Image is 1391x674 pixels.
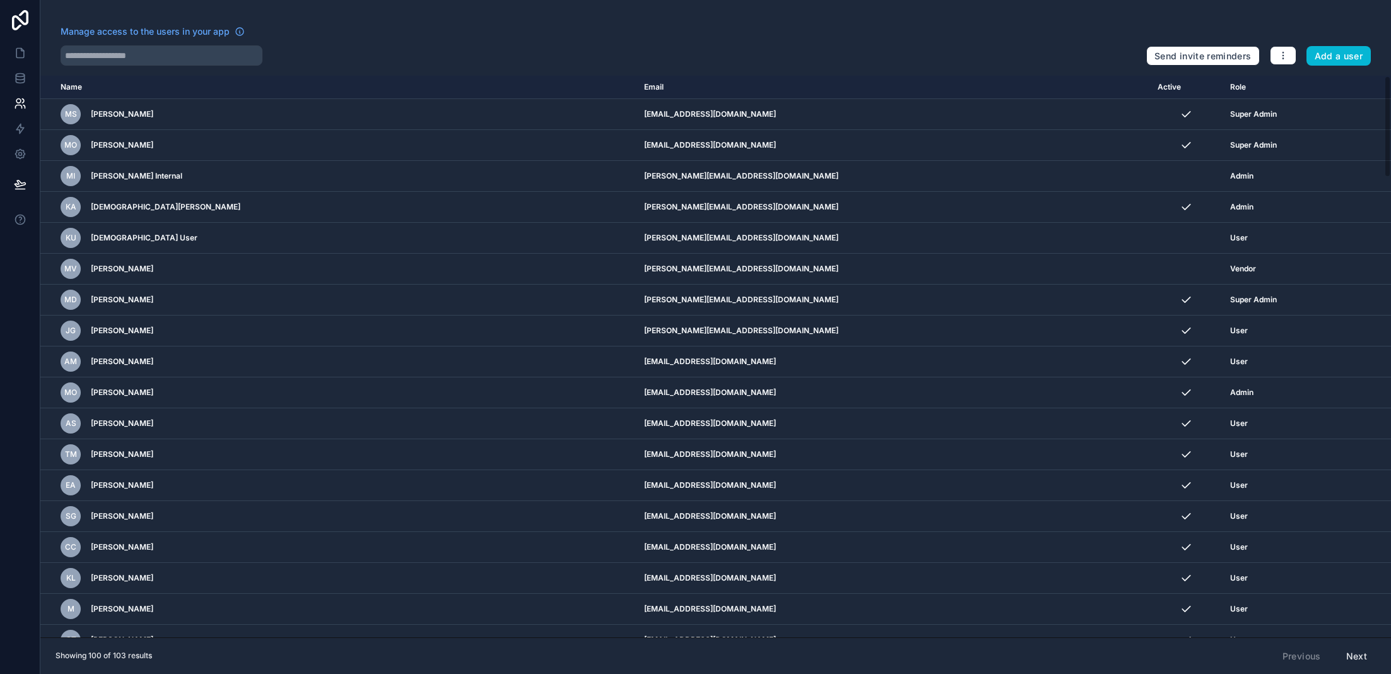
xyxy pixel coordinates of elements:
[91,233,197,243] span: [DEMOGRAPHIC_DATA] User
[1150,76,1223,99] th: Active
[64,357,77,367] span: AM
[91,109,153,119] span: [PERSON_NAME]
[637,192,1149,223] td: [PERSON_NAME][EMAIL_ADDRESS][DOMAIN_NAME]
[65,542,76,552] span: CC
[637,223,1149,254] td: [PERSON_NAME][EMAIL_ADDRESS][DOMAIN_NAME]
[91,604,153,614] span: [PERSON_NAME]
[637,594,1149,625] td: [EMAIL_ADDRESS][DOMAIN_NAME]
[637,130,1149,161] td: [EMAIL_ADDRESS][DOMAIN_NAME]
[64,295,77,305] span: MD
[91,202,240,212] span: [DEMOGRAPHIC_DATA][PERSON_NAME]
[637,346,1149,377] td: [EMAIL_ADDRESS][DOMAIN_NAME]
[66,511,76,521] span: SG
[91,573,153,583] span: [PERSON_NAME]
[66,573,76,583] span: KL
[1230,357,1248,367] span: User
[1230,542,1248,552] span: User
[1230,326,1248,336] span: User
[91,480,153,490] span: [PERSON_NAME]
[1230,140,1277,150] span: Super Admin
[91,418,153,429] span: [PERSON_NAME]
[91,449,153,459] span: [PERSON_NAME]
[1230,387,1253,398] span: Admin
[1230,418,1248,429] span: User
[40,76,637,99] th: Name
[1230,171,1253,181] span: Admin
[91,326,153,336] span: [PERSON_NAME]
[40,76,1391,637] div: scrollable content
[91,140,153,150] span: [PERSON_NAME]
[1230,295,1277,305] span: Super Admin
[91,171,182,181] span: [PERSON_NAME] Internal
[66,418,76,429] span: AS
[637,161,1149,192] td: [PERSON_NAME][EMAIL_ADDRESS][DOMAIN_NAME]
[66,233,76,243] span: KU
[66,635,76,645] span: CT
[637,563,1149,594] td: [EMAIL_ADDRESS][DOMAIN_NAME]
[1230,109,1277,119] span: Super Admin
[637,285,1149,316] td: [PERSON_NAME][EMAIL_ADDRESS][DOMAIN_NAME]
[91,542,153,552] span: [PERSON_NAME]
[66,171,75,181] span: MI
[637,532,1149,563] td: [EMAIL_ADDRESS][DOMAIN_NAME]
[56,651,152,661] span: Showing 100 of 103 results
[1230,202,1253,212] span: Admin
[91,387,153,398] span: [PERSON_NAME]
[1230,264,1256,274] span: Vendor
[91,264,153,274] span: [PERSON_NAME]
[637,316,1149,346] td: [PERSON_NAME][EMAIL_ADDRESS][DOMAIN_NAME]
[91,295,153,305] span: [PERSON_NAME]
[66,326,76,336] span: JG
[66,480,76,490] span: EA
[637,377,1149,408] td: [EMAIL_ADDRESS][DOMAIN_NAME]
[91,511,153,521] span: [PERSON_NAME]
[65,109,77,119] span: MS
[66,202,76,212] span: KA
[61,25,230,38] span: Manage access to the users in your app
[1230,480,1248,490] span: User
[637,254,1149,285] td: [PERSON_NAME][EMAIL_ADDRESS][DOMAIN_NAME]
[64,264,77,274] span: MV
[1337,646,1376,667] button: Next
[64,140,77,150] span: MO
[64,387,77,398] span: MO
[91,357,153,367] span: [PERSON_NAME]
[637,625,1149,656] td: [EMAIL_ADDRESS][DOMAIN_NAME]
[1230,604,1248,614] span: User
[637,99,1149,130] td: [EMAIL_ADDRESS][DOMAIN_NAME]
[637,501,1149,532] td: [EMAIL_ADDRESS][DOMAIN_NAME]
[1230,233,1248,243] span: User
[637,408,1149,439] td: [EMAIL_ADDRESS][DOMAIN_NAME]
[637,439,1149,470] td: [EMAIL_ADDRESS][DOMAIN_NAME]
[637,470,1149,501] td: [EMAIL_ADDRESS][DOMAIN_NAME]
[65,449,77,459] span: TM
[637,76,1149,99] th: Email
[91,635,153,645] span: [PERSON_NAME]
[61,25,245,38] a: Manage access to the users in your app
[1230,449,1248,459] span: User
[1230,511,1248,521] span: User
[1146,46,1259,66] button: Send invite reminders
[1223,76,1339,99] th: Role
[1230,573,1248,583] span: User
[67,604,74,614] span: M
[1306,46,1371,66] button: Add a user
[1230,635,1248,645] span: User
